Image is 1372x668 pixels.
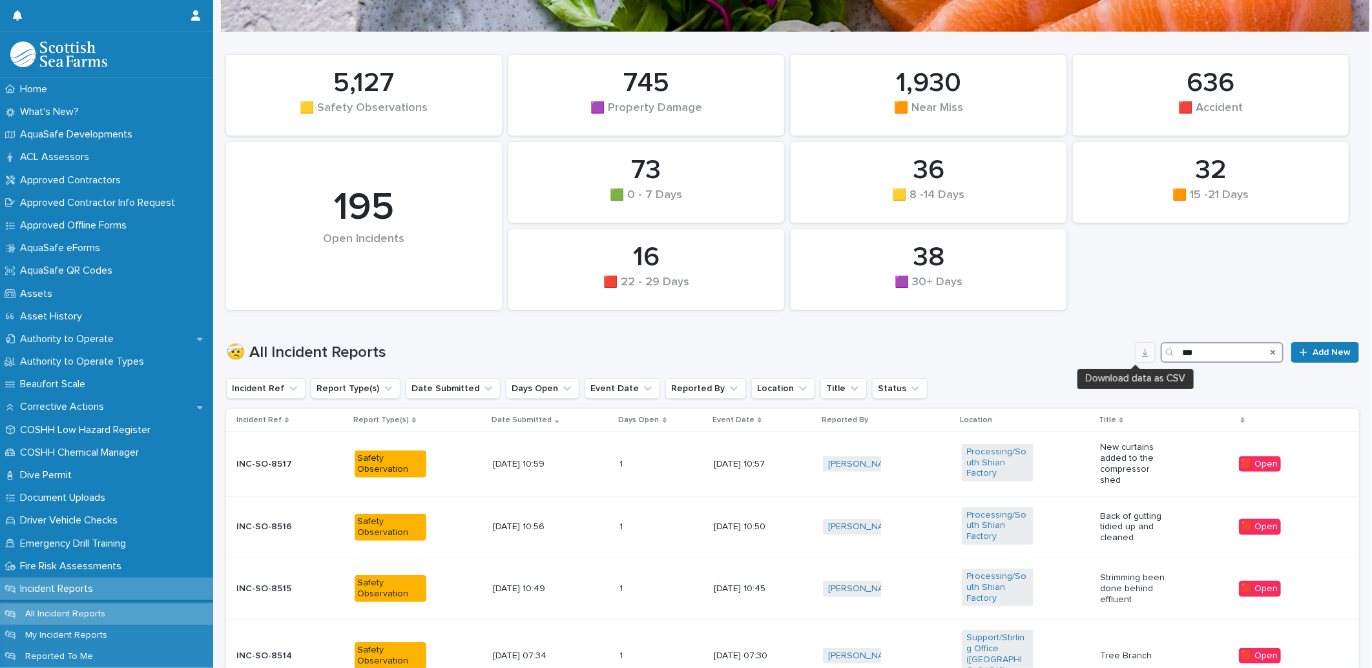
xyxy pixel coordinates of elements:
p: Event Date [712,413,754,427]
p: Corrective Actions [15,401,114,413]
p: AquaSafe eForms [15,242,110,254]
p: ACL Assessors [15,151,99,163]
p: [DATE] 07:34 [493,651,565,662]
div: 36 [813,154,1045,187]
button: Days Open [506,378,579,399]
div: 🟥 Open [1239,648,1281,664]
div: Safety Observation [355,450,426,478]
p: Authority to Operate Types [15,356,154,368]
div: 745 [530,67,762,99]
p: 1 [620,648,626,662]
div: 636 [1095,67,1327,99]
p: INC-SO-8517 [236,459,308,470]
p: AquaSafe QR Codes [15,265,123,277]
div: 🟥 Open [1239,581,1281,597]
div: 32 [1095,154,1327,187]
tr: INC-SO-8517Safety Observation[DATE] 10:5911 [DATE] 10:57[PERSON_NAME] Processing/South Shian Fact... [226,432,1359,496]
button: Status [872,378,928,399]
div: 195 [248,185,480,231]
a: [PERSON_NAME] [828,521,899,532]
p: All Incident Reports [15,609,116,620]
div: 16 [530,241,762,274]
button: Incident Ref [226,378,306,399]
p: Assets [15,288,63,300]
p: 1 [620,581,626,594]
p: Approved Offline Forms [15,219,137,232]
h1: 🤕 All Incident Reports [226,343,1130,362]
button: Date Submitted [406,378,501,399]
p: Incident Ref [236,413,282,427]
p: Authority to Operate [15,333,124,345]
p: [DATE] 10:57 [714,459,785,470]
tr: INC-SO-8516Safety Observation[DATE] 10:5611 [DATE] 10:50[PERSON_NAME] Processing/South Shian Fact... [226,496,1359,558]
tr: INC-SO-8515Safety Observation[DATE] 10:4911 [DATE] 10:45[PERSON_NAME] Processing/South Shian Fact... [226,558,1359,619]
div: 🟨 8 -14 Days [813,188,1045,216]
p: [DATE] 10:50 [714,521,785,532]
div: 1,930 [813,67,1045,99]
p: [DATE] 10:59 [493,459,565,470]
p: Back of gutting tidied up and cleaned. [1100,511,1172,543]
p: [DATE] 10:56 [493,521,565,532]
p: Reported By [822,413,868,427]
p: Strimming been done behind effluent [1100,572,1172,605]
a: [PERSON_NAME] [828,651,899,662]
p: My Incident Reports [15,630,118,641]
p: 1 [620,456,626,470]
div: 5,127 [248,67,480,99]
a: [PERSON_NAME] [828,459,899,470]
button: Title [820,378,867,399]
div: 🟥 Open [1239,519,1281,535]
p: Reported To Me [15,651,103,662]
a: Processing/South Shian Factory [967,447,1028,479]
p: Tree Branch [1100,651,1172,662]
p: Approved Contractors [15,174,131,187]
div: Open Incidents [248,232,480,273]
div: 🟧 15 -21 Days [1095,188,1327,216]
p: COSHH Low Hazard Register [15,424,161,436]
a: Processing/South Shian Factory [967,571,1028,603]
img: bPIBxiqnSb2ggTQWdOVV [10,41,107,67]
button: Report Type(s) [311,378,400,399]
p: INC-SO-8514 [236,651,308,662]
button: Reported By [665,378,746,399]
p: Location [961,413,993,427]
div: 🟥 22 - 29 Days [530,276,762,303]
div: 38 [813,241,1045,274]
div: 🟨 Safety Observations [248,101,480,128]
div: 🟩 0 - 7 Days [530,188,762,216]
div: 🟪 Property Damage [530,101,762,128]
p: COSHH Chemical Manager [15,447,149,459]
p: [DATE] 07:30 [714,651,785,662]
div: 🟥 Open [1239,456,1281,472]
p: Report Type(s) [353,413,409,427]
p: INC-SO-8515 [236,583,308,594]
input: Search [1161,342,1284,363]
p: New curtains added to the compressor shed [1100,442,1172,485]
p: Approved Contractor Info Request [15,197,185,209]
p: INC-SO-8516 [236,521,308,532]
div: 73 [530,154,762,187]
a: Processing/South Shian Factory [967,510,1028,542]
p: Document Uploads [15,492,116,504]
p: Home [15,83,57,96]
span: Add New [1313,348,1351,357]
a: Add New [1291,342,1359,363]
p: [DATE] 10:45 [714,583,785,594]
p: Dive Permit [15,469,82,481]
p: Days Open [619,413,660,427]
p: [DATE] 10:49 [493,583,565,594]
p: Incident Reports [15,583,103,595]
p: Asset History [15,310,92,323]
div: Safety Observation [355,514,426,541]
button: Event Date [585,378,660,399]
div: 🟧 Near Miss [813,101,1045,128]
p: Title [1099,413,1116,427]
p: Date Submitted [492,413,552,427]
p: AquaSafe Developments [15,128,143,141]
p: 1 [620,519,626,532]
div: 🟥 Accident [1095,101,1327,128]
p: Fire Risk Assessments [15,560,132,572]
p: Emergency Drill Training [15,538,136,550]
div: Safety Observation [355,575,426,602]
